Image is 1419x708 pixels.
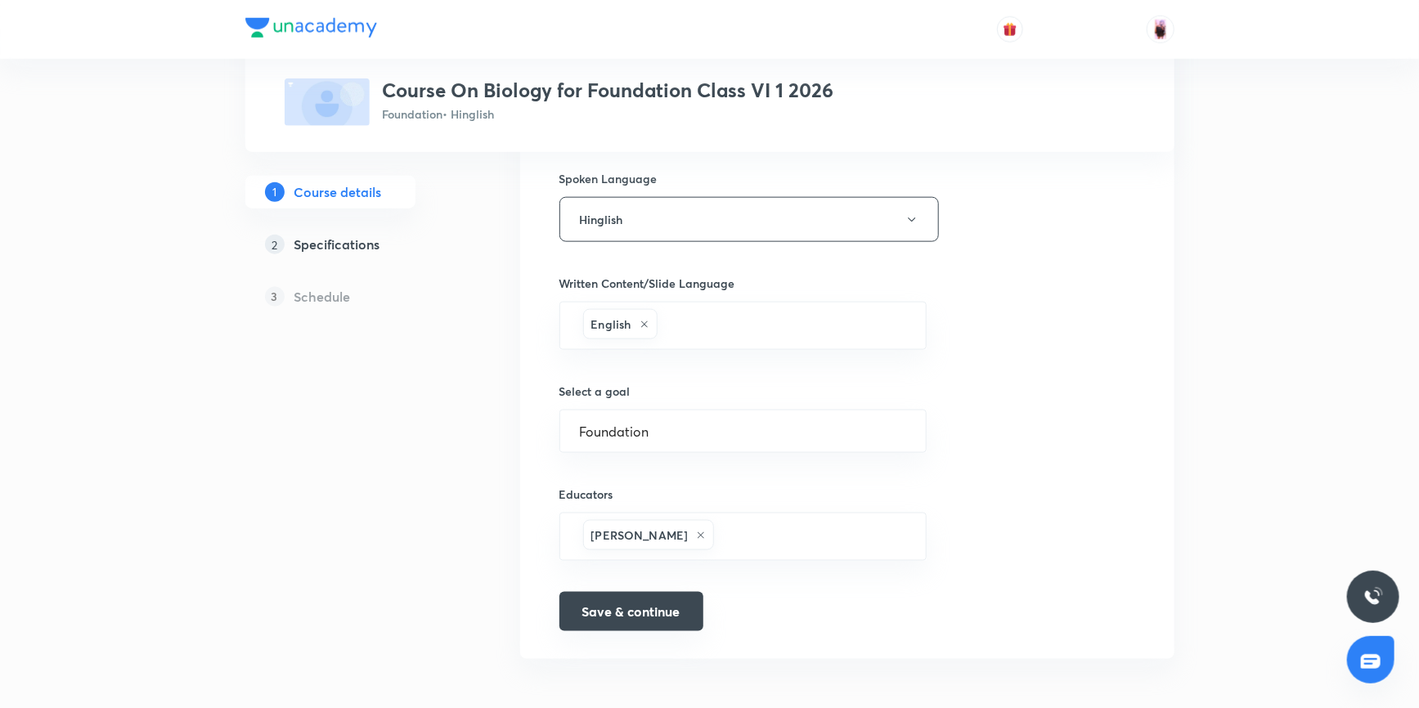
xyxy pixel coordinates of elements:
h3: Course On Biology for Foundation Class VI 1 2026 [383,78,834,102]
h6: Educators [559,486,927,503]
h5: Schedule [294,287,351,307]
button: Open [917,430,920,433]
button: Open [917,535,920,539]
img: fallback-thumbnail.png [285,78,370,126]
button: avatar [997,16,1023,43]
img: Baishali Das [1147,16,1174,43]
button: Hinglish [559,197,939,242]
img: Company Logo [245,18,377,38]
h6: Spoken Language [559,170,658,187]
h5: Specifications [294,235,380,254]
h6: Written Content/Slide Language [559,275,927,292]
h6: Select a goal [559,383,927,400]
a: 2Specifications [245,228,468,261]
button: Open [917,325,920,328]
a: Company Logo [245,18,377,42]
h6: English [591,316,631,333]
img: avatar [1003,22,1017,37]
p: 2 [265,235,285,254]
p: 1 [265,182,285,202]
img: ttu [1363,587,1383,607]
input: Select a goal [580,423,907,439]
p: Foundation • Hinglish [383,105,834,123]
h6: [PERSON_NAME] [591,527,689,544]
p: 3 [265,287,285,307]
h5: Course details [294,182,382,202]
button: Save & continue [559,592,703,631]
